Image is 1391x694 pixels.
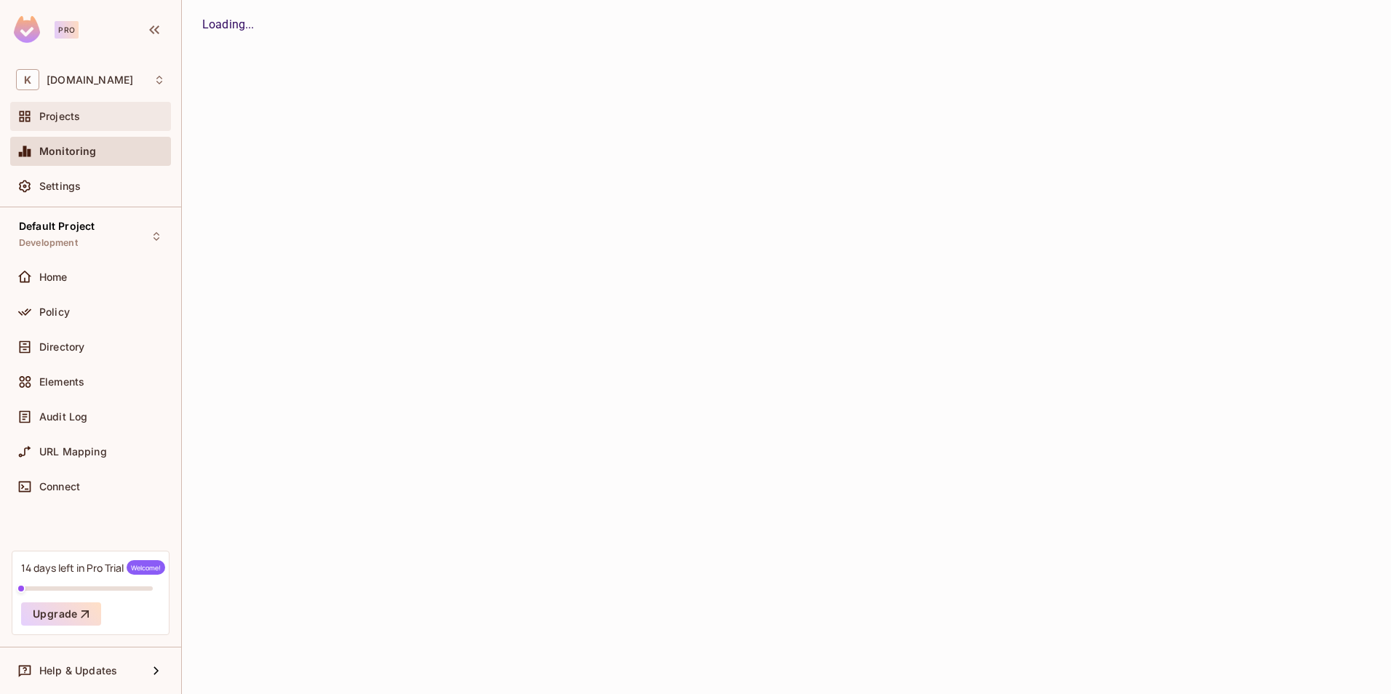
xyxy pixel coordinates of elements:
[14,16,40,43] img: SReyMgAAAABJRU5ErkJggg==
[39,306,70,318] span: Policy
[39,376,84,388] span: Elements
[39,411,87,423] span: Audit Log
[19,237,78,249] span: Development
[127,560,165,575] span: Welcome!
[39,481,80,492] span: Connect
[39,111,80,122] span: Projects
[21,560,165,575] div: 14 days left in Pro Trial
[39,665,117,677] span: Help & Updates
[39,446,107,458] span: URL Mapping
[39,271,68,283] span: Home
[19,220,95,232] span: Default Project
[39,180,81,192] span: Settings
[39,341,84,353] span: Directory
[47,74,133,86] span: Workspace: kmitl.ac.th
[202,16,1371,33] div: Loading...
[21,602,101,626] button: Upgrade
[39,145,97,157] span: Monitoring
[55,21,79,39] div: Pro
[16,69,39,90] span: K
